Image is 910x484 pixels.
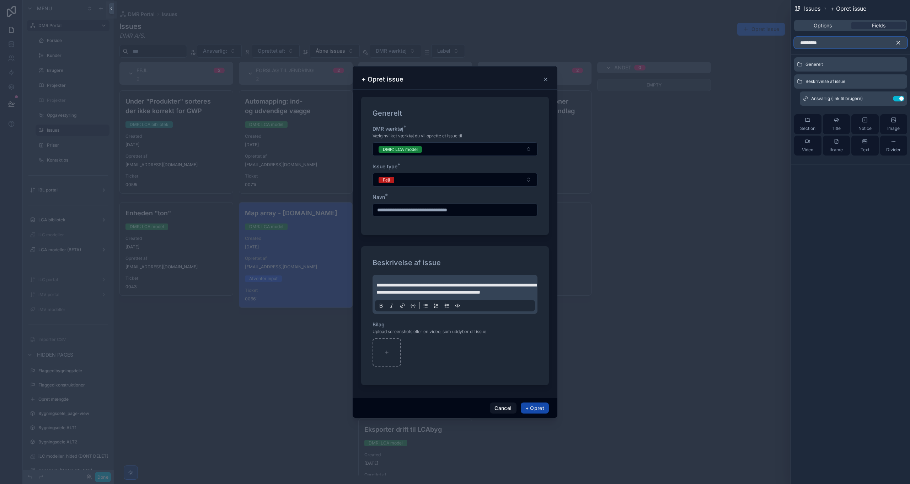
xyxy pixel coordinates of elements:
[373,329,486,335] span: Upload screenshots eller en video, som uddyber dit issue
[823,136,850,156] button: iframe
[373,133,462,139] span: Vælg hvilket værktøj du vil oprette et issue til
[832,126,841,131] span: Title
[861,147,869,153] span: Text
[887,126,900,131] span: Image
[373,126,403,132] span: DMR værktøj
[814,22,832,29] span: Options
[800,126,815,131] span: Section
[373,321,385,327] span: Bilag
[811,96,863,101] span: Ansvarlig (link til brugere)
[804,4,820,13] span: Issues
[858,126,872,131] span: Notice
[886,147,901,153] span: Divider
[805,62,823,67] span: Generelt
[830,147,843,153] span: iframe
[851,114,879,134] button: Notice
[373,258,441,268] h1: Beskrivelse af issue
[880,136,908,156] button: Divider
[373,108,402,118] h1: Generelt
[362,75,403,84] h3: + Opret issue
[802,147,813,153] span: Video
[823,114,850,134] button: Title
[851,136,879,156] button: Text
[805,79,845,84] span: Beskrivelse af issue
[373,142,537,156] button: Select Button
[383,146,418,153] div: DMR: LCA model
[794,114,821,134] button: Section
[830,4,866,13] span: + Opret issue
[373,194,385,200] span: Navn
[872,22,885,29] span: Fields
[880,114,908,134] button: Image
[383,177,390,183] div: Fejl
[521,403,549,414] button: + Opret
[490,403,516,414] button: Cancel
[373,163,397,169] span: Issue type
[373,173,537,186] button: Select Button
[794,136,821,156] button: Video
